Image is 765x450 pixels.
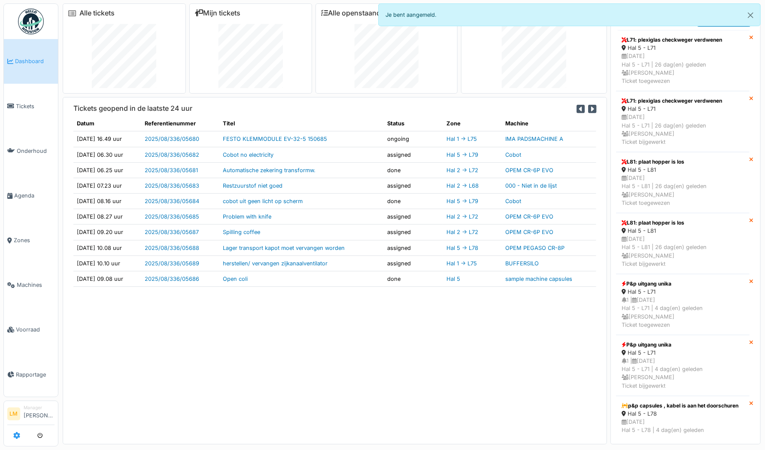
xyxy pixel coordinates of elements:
a: Alle openstaande taken [321,9,404,17]
th: Referentienummer [141,116,219,131]
a: cobot uit geen licht op scherm [223,198,303,204]
a: Problem with knife [223,213,272,220]
th: Zone [443,116,502,131]
span: Voorraad [16,325,55,334]
a: L71: plexiglas checkweger verdwenen Hal 5 - L71 [DATE]Hal 5 - L71 | 26 dag(en) geleden [PERSON_NA... [616,30,750,91]
div: Hal 5 - L71 [622,105,744,113]
a: Open coli [223,276,248,282]
a: Hal 2 -> L72 [446,167,478,173]
span: Tickets [16,102,55,110]
div: L71: plexiglas checkweger verdwenen [622,36,744,44]
a: Machines [4,263,58,307]
a: 2025/08/336/05683 [145,182,199,189]
a: 000 - Niet in de lijst [506,182,557,189]
a: BUFFERSILO [506,260,539,267]
td: done [384,194,443,209]
span: Rapportage [16,371,55,379]
td: [DATE] 08.16 uur [73,194,141,209]
td: assigned [384,209,443,225]
div: L81: plaat hopper is los [622,158,744,166]
td: [DATE] 10.10 uur [73,255,141,271]
td: assigned [384,178,443,193]
td: [DATE] 16.49 uur [73,131,141,147]
a: LM Manager[PERSON_NAME] [7,404,55,425]
a: Cobot [506,152,522,158]
div: p&p capsules , kabel is aan het doorschuren [622,402,744,410]
div: [DATE] Hal 5 - L81 | 26 dag(en) geleden [PERSON_NAME] Ticket toegewezen [622,174,744,207]
td: assigned [384,225,443,240]
a: Lager transport kapot moet vervangen worden [223,245,345,251]
a: P&p uitgang unika Hal 5 - L71 1 |[DATE]Hal 5 - L71 | 4 dag(en) geleden [PERSON_NAME]Ticket bijgew... [616,335,750,396]
td: done [384,271,443,287]
th: Titel [220,116,384,131]
a: Cobot no electricity [223,152,274,158]
a: Agenda [4,173,58,218]
a: 2025/08/336/05688 [145,245,199,251]
button: Close [741,4,760,27]
a: 2025/08/336/05685 [145,213,199,220]
a: 2025/08/336/05686 [145,276,199,282]
a: Dashboard [4,39,58,84]
td: done [384,162,443,178]
a: OPEM CR-6P EVO [506,229,554,235]
td: assigned [384,255,443,271]
div: [DATE] Hal 5 - L71 | 26 dag(en) geleden [PERSON_NAME] Ticket toegewezen [622,52,744,85]
div: Hal 5 - L78 [622,410,744,418]
a: Hal 5 -> L79 [446,152,478,158]
div: Hal 5 - L71 [622,288,744,296]
div: Je bent aangemeld. [378,3,761,26]
a: Hal 2 -> L72 [446,213,478,220]
td: [DATE] 09.20 uur [73,225,141,240]
a: OPEM CR-6P EVO [506,213,554,220]
td: [DATE] 09.08 uur [73,271,141,287]
a: Automatische zekering transformw. [223,167,316,173]
a: 2025/08/336/05689 [145,260,199,267]
a: Hal 5 [446,276,460,282]
a: 2025/08/336/05681 [145,167,198,173]
a: herstellen/ vervangen zijkanaalventilator [223,260,328,267]
div: 1 | [DATE] Hal 5 - L71 | 4 dag(en) geleden [PERSON_NAME] Ticket toegewezen [622,296,744,329]
div: P&p uitgang unika [622,341,744,349]
a: Tickets [4,84,58,128]
div: [DATE] Hal 5 - L81 | 26 dag(en) geleden [PERSON_NAME] Ticket bijgewerkt [622,235,744,268]
td: [DATE] 10.08 uur [73,240,141,255]
a: P&p uitgang unika Hal 5 - L71 1 |[DATE]Hal 5 - L71 | 4 dag(en) geleden [PERSON_NAME]Ticket toegew... [616,274,750,335]
td: [DATE] 07.23 uur [73,178,141,193]
div: Hal 5 - L81 [622,166,744,174]
td: [DATE] 06.25 uur [73,162,141,178]
td: [DATE] 08.27 uur [73,209,141,225]
td: assigned [384,147,443,162]
a: 2025/08/336/05687 [145,229,199,235]
th: Machine [502,116,596,131]
div: Hal 5 - L71 [622,44,744,52]
a: Voorraad [4,307,58,352]
a: L71: plexiglas checkweger verdwenen Hal 5 - L71 [DATE]Hal 5 - L71 | 26 dag(en) geleden [PERSON_NA... [616,91,750,152]
div: [DATE] Hal 5 - L71 | 26 dag(en) geleden [PERSON_NAME] Ticket bijgewerkt [622,113,744,146]
a: L81: plaat hopper is los Hal 5 - L81 [DATE]Hal 5 - L81 | 26 dag(en) geleden [PERSON_NAME]Ticket t... [616,152,750,213]
a: Hal 1 -> L75 [446,260,477,267]
td: ongoing [384,131,443,147]
a: Cobot [506,198,522,204]
li: LM [7,407,20,420]
span: Machines [17,281,55,289]
div: Manager [24,404,55,411]
td: assigned [384,240,443,255]
a: Zones [4,218,58,263]
div: Hal 5 - L71 [622,349,744,357]
a: Hal 2 -> L68 [446,182,479,189]
a: Hal 5 -> L78 [446,245,478,251]
a: Rapportage [4,352,58,397]
div: L81: plaat hopper is los [622,219,744,227]
span: Zones [14,236,55,244]
a: Alle tickets [79,9,115,17]
a: 2025/08/336/05680 [145,136,199,142]
div: L71: plexiglas checkweger verdwenen [622,97,744,105]
a: Restzuurstof niet goed [223,182,283,189]
a: Mijn tickets [195,9,241,17]
a: Onderhoud [4,128,58,173]
a: OPEM CR-6P EVO [506,167,554,173]
span: Onderhoud [17,147,55,155]
a: FESTO KLEMMODULE EV-32-5 150685 [223,136,328,142]
div: 1 | [DATE] Hal 5 - L71 | 4 dag(en) geleden [PERSON_NAME] Ticket bijgewerkt [622,357,744,390]
div: Hal 5 - L81 [622,227,744,235]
